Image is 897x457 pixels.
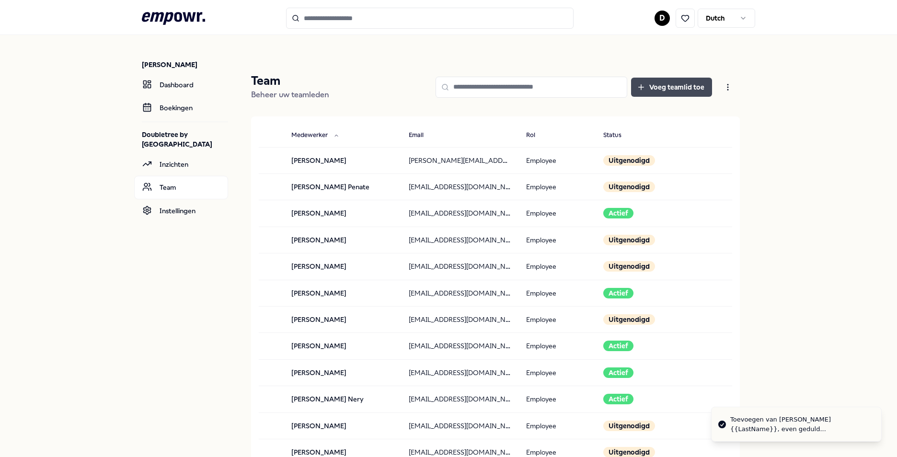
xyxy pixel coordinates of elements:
p: Team [251,73,329,89]
button: Rol [518,126,554,145]
input: Search for products, categories or subcategories [286,8,574,29]
td: [PERSON_NAME] [284,253,401,280]
td: [PERSON_NAME] [284,200,401,227]
td: Employee [518,333,596,359]
a: Instellingen [134,199,228,222]
button: Open menu [716,78,740,97]
td: [PERSON_NAME] [284,147,401,173]
button: Medewerker [284,126,347,145]
div: Actief [603,394,633,404]
td: Employee [518,306,596,332]
button: Voeg teamlid toe [631,78,712,97]
div: Actief [603,341,633,351]
a: Boekingen [134,96,228,119]
td: [PERSON_NAME] Nery [284,386,401,412]
td: [EMAIL_ADDRESS][DOMAIN_NAME] [401,386,518,412]
td: [PERSON_NAME][EMAIL_ADDRESS][DOMAIN_NAME] [401,147,518,173]
td: [EMAIL_ADDRESS][DOMAIN_NAME] [401,280,518,306]
td: [PERSON_NAME] Penate [284,173,401,200]
td: [PERSON_NAME] [284,280,401,306]
td: Employee [518,147,596,173]
span: Beheer uw teamleden [251,90,329,99]
td: [EMAIL_ADDRESS][DOMAIN_NAME] [401,227,518,253]
td: [PERSON_NAME] [284,333,401,359]
td: [PERSON_NAME] [284,306,401,332]
button: Email [401,126,443,145]
td: [EMAIL_ADDRESS][DOMAIN_NAME] [401,200,518,227]
div: Uitgenodigd [603,182,655,192]
td: Employee [518,386,596,412]
a: Team [134,176,228,199]
p: [PERSON_NAME] [142,60,228,69]
button: Status [596,126,641,145]
td: [EMAIL_ADDRESS][DOMAIN_NAME] [401,253,518,280]
td: [EMAIL_ADDRESS][DOMAIN_NAME] [401,359,518,386]
td: Employee [518,173,596,200]
button: D [655,11,670,26]
td: [EMAIL_ADDRESS][DOMAIN_NAME] [401,333,518,359]
div: Actief [603,208,633,218]
td: Employee [518,200,596,227]
p: Doubletree by [GEOGRAPHIC_DATA] [142,130,228,149]
div: Uitgenodigd [603,235,655,245]
td: [PERSON_NAME] [284,359,401,386]
a: Dashboard [134,73,228,96]
div: Actief [603,367,633,378]
td: Employee [518,253,596,280]
div: Uitgenodigd [603,261,655,272]
td: [EMAIL_ADDRESS][DOMAIN_NAME] [401,306,518,332]
div: Uitgenodigd [603,155,655,166]
td: Employee [518,280,596,306]
div: Actief [603,288,633,298]
a: Inzichten [134,153,228,176]
td: Employee [518,227,596,253]
div: Toevoegen van [PERSON_NAME] {{LastName}}, even geduld... [730,415,874,434]
td: [PERSON_NAME] [284,227,401,253]
div: Uitgenodigd [603,314,655,325]
td: [EMAIL_ADDRESS][DOMAIN_NAME] [401,173,518,200]
td: Employee [518,359,596,386]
